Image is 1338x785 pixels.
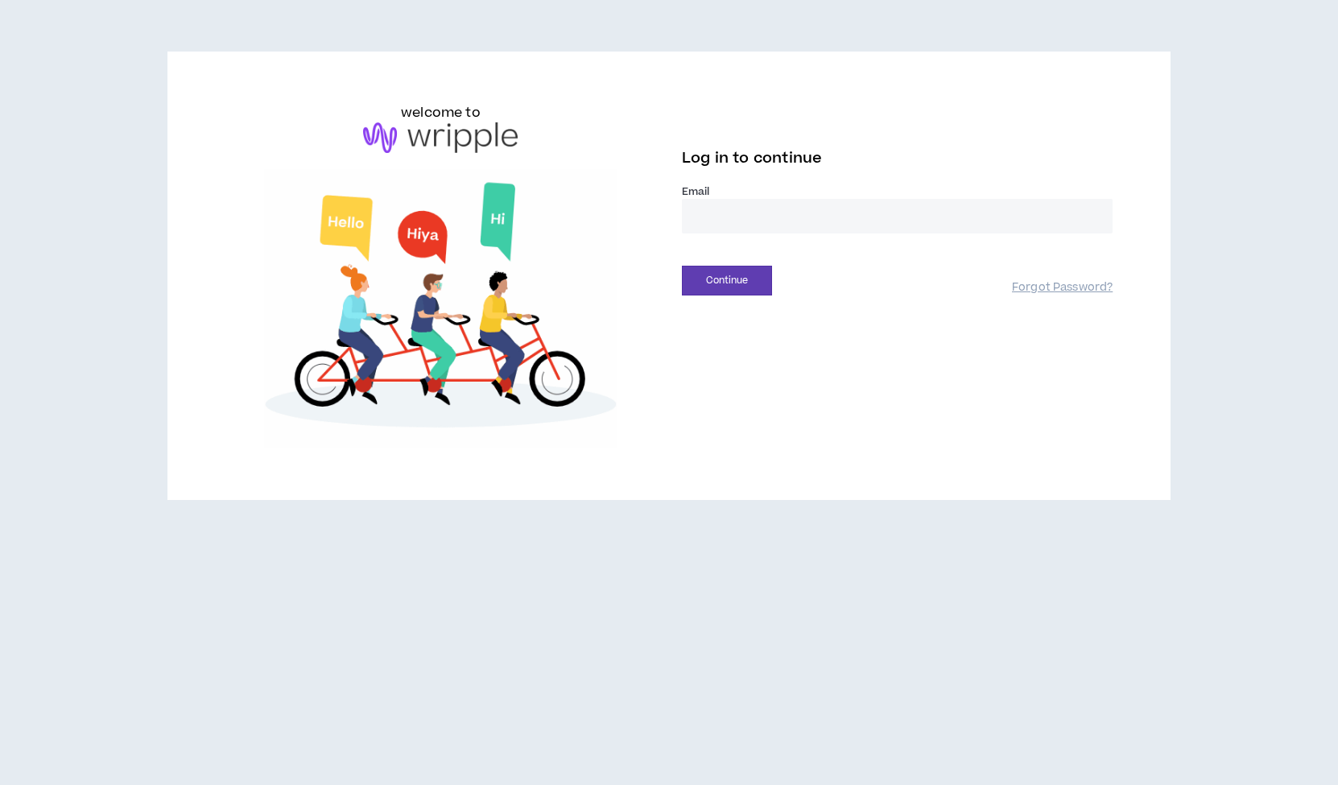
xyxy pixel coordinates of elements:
[401,103,481,122] h6: welcome to
[682,148,822,168] span: Log in to continue
[363,122,518,153] img: logo-brand.png
[1012,280,1113,295] a: Forgot Password?
[682,266,772,295] button: Continue
[682,184,1113,199] label: Email
[225,169,656,449] img: Welcome to Wripple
